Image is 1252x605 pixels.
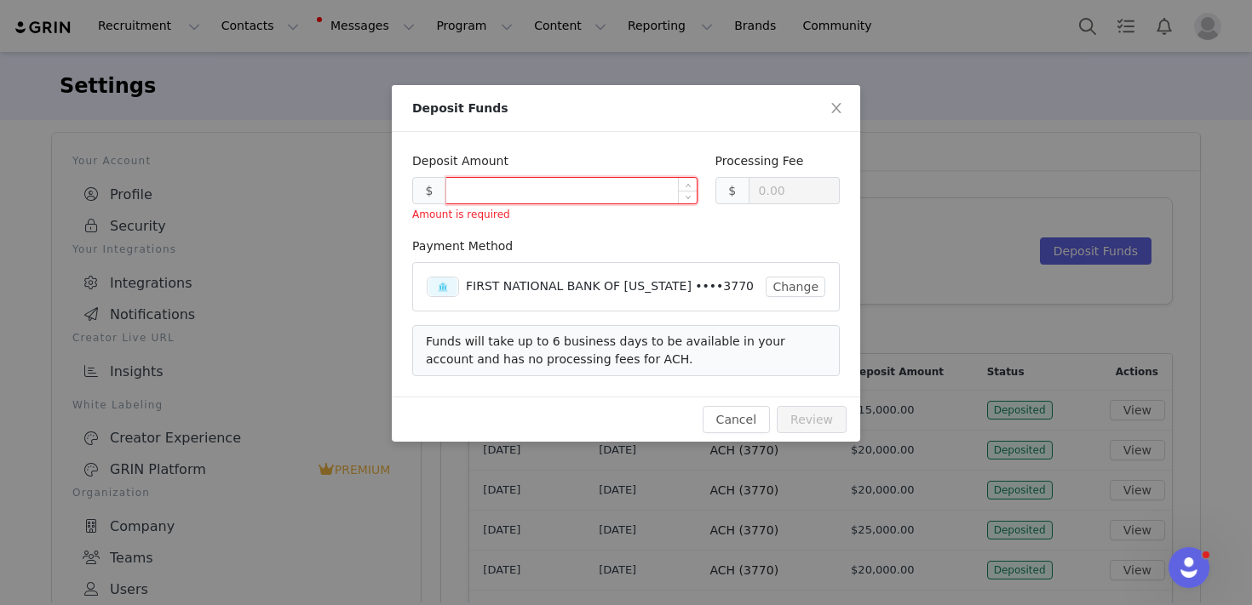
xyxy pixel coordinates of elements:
[685,182,691,188] i: icon: up
[813,85,860,133] button: Close
[466,279,754,293] span: FIRST NATIONAL BANK OF [US_STATE] ••••3770
[426,334,785,366] span: Funds will take up to 6 business days to be available in your account and has no processing fees ...
[412,101,508,115] span: Deposit Funds
[412,208,698,222] div: Amount is required
[766,277,825,297] button: Change
[685,195,691,201] i: icon: down
[412,154,508,168] label: Deposit Amount
[777,406,847,433] button: Review
[703,406,770,433] button: Cancel
[679,178,697,191] span: Increase Value
[715,177,749,204] div: $
[830,101,843,115] i: icon: close
[412,177,446,204] div: $
[679,191,697,203] span: Decrease Value
[1169,547,1209,588] iframe: Intercom live chat
[412,239,513,253] label: Payment Method
[715,154,804,168] label: Processing Fee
